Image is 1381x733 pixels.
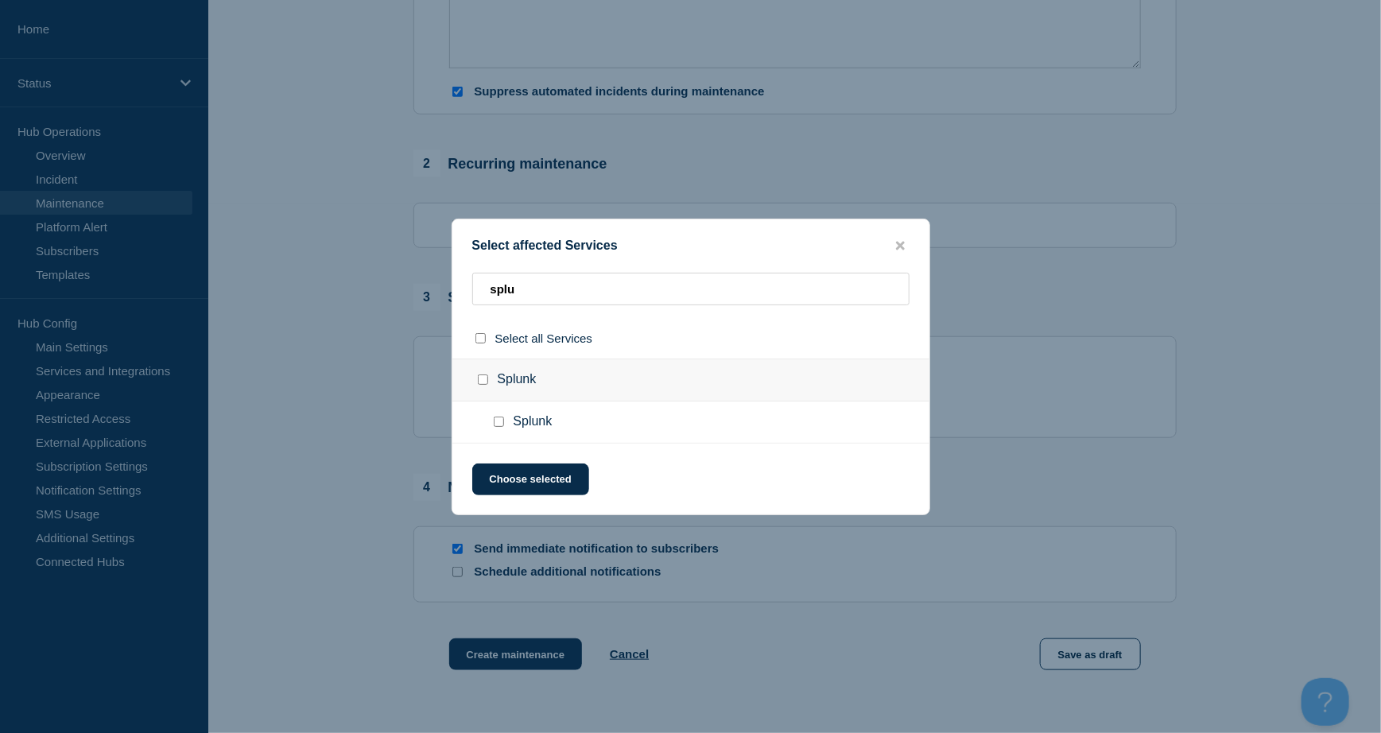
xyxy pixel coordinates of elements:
[475,333,486,343] input: select all checkbox
[494,417,504,427] input: Splunk checkbox
[452,359,929,401] div: Splunk
[891,239,910,254] button: close button
[495,332,593,345] span: Select all Services
[472,273,910,305] input: Search
[452,239,929,254] div: Select affected Services
[514,414,553,430] span: Splunk
[472,463,589,495] button: Choose selected
[478,374,488,385] input: Splunk checkbox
